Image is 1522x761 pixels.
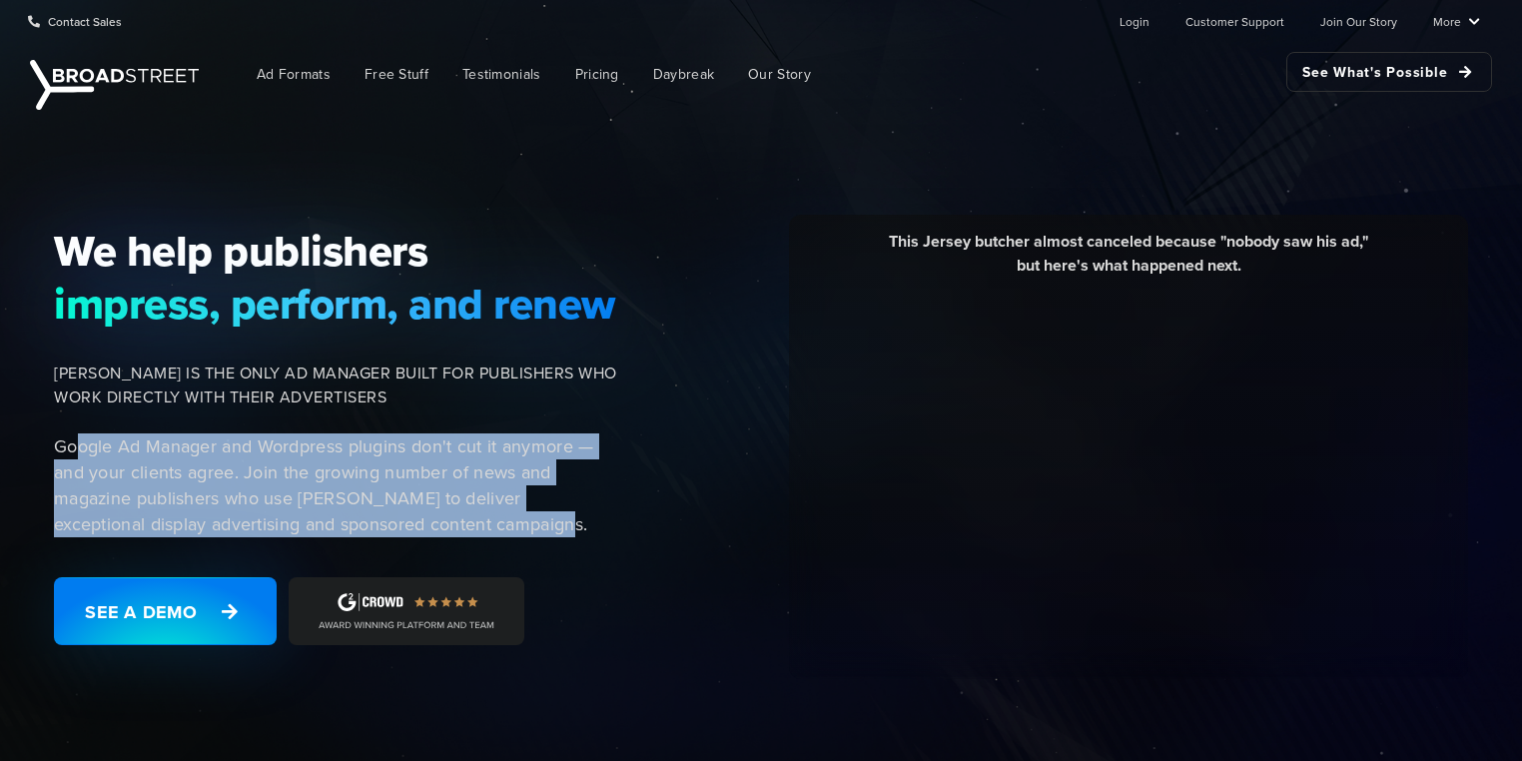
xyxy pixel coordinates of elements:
a: See a Demo [54,577,277,645]
a: Testimonials [447,52,556,97]
a: Login [1120,1,1149,41]
a: More [1433,1,1480,41]
span: Testimonials [462,64,541,85]
a: Free Stuff [350,52,443,97]
span: [PERSON_NAME] IS THE ONLY AD MANAGER BUILT FOR PUBLISHERS WHO WORK DIRECTLY WITH THEIR ADVERTISERS [54,362,617,409]
span: impress, perform, and renew [54,278,617,330]
span: Free Stuff [365,64,428,85]
span: Pricing [575,64,619,85]
a: Customer Support [1185,1,1284,41]
span: Our Story [748,64,811,85]
span: Daybreak [653,64,714,85]
span: Ad Formats [257,64,331,85]
iframe: YouTube video player [804,293,1453,657]
nav: Main [210,42,1492,107]
a: See What's Possible [1286,52,1492,92]
span: We help publishers [54,225,617,277]
a: Ad Formats [242,52,346,97]
div: This Jersey butcher almost canceled because "nobody saw his ad," but here's what happened next. [804,230,1453,293]
a: Daybreak [638,52,729,97]
a: Join Our Story [1320,1,1397,41]
a: Our Story [733,52,826,97]
a: Contact Sales [28,1,122,41]
p: Google Ad Manager and Wordpress plugins don't cut it anymore — and your clients agree. Join the g... [54,433,617,537]
img: Broadstreet | The Ad Manager for Small Publishers [30,60,199,110]
a: Pricing [560,52,634,97]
